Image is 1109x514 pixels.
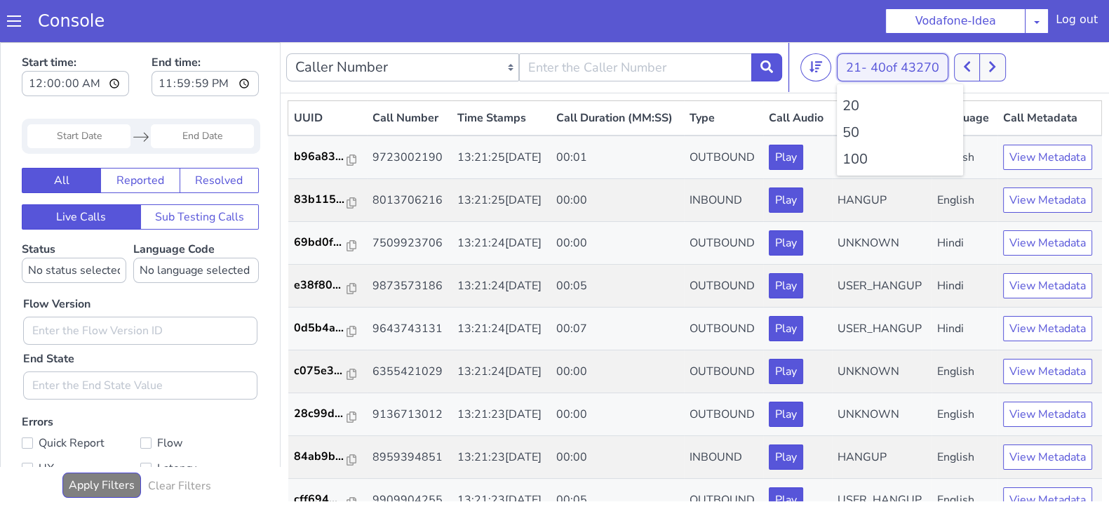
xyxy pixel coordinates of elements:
[140,391,259,411] label: Flow
[27,82,130,106] input: Start Date
[769,445,803,470] button: Play
[452,93,551,137] td: 13:21:25[DATE]
[452,137,551,180] td: 13:21:25[DATE]
[23,329,257,357] input: Enter the End State Value
[367,265,452,308] td: 9643743131
[294,235,361,251] a: e38f80...
[367,394,452,437] td: 8959394851
[832,265,932,308] td: USER_HANGUP
[932,351,997,394] td: English
[22,199,126,241] label: Status
[684,137,764,180] td: INBOUND
[551,137,684,180] td: 00:00
[452,180,551,223] td: 13:21:24[DATE]
[294,406,347,423] p: 84ab9b...
[148,437,211,451] h6: Clear Filters
[294,149,361,166] a: 83b115...
[452,265,551,308] td: 13:21:24[DATE]
[551,180,684,223] td: 00:00
[932,223,997,265] td: Hindi
[1003,360,1092,385] button: View Metadata
[684,59,764,94] th: Type
[551,308,684,351] td: 00:00
[22,126,101,151] button: All
[22,29,129,54] input: Start time:
[763,59,832,94] th: Call Audio
[684,394,764,437] td: INBOUND
[1003,317,1092,342] button: View Metadata
[932,93,997,137] td: English
[684,351,764,394] td: OUTBOUND
[367,93,452,137] td: 9723002190
[294,363,361,380] a: 28c99d...
[932,137,997,180] td: English
[22,391,140,411] label: Quick Report
[367,59,452,94] th: Call Number
[367,223,452,265] td: 9873573186
[22,216,126,241] select: Status
[769,274,803,299] button: Play
[832,180,932,223] td: UNKNOWN
[152,8,259,58] label: End time:
[1056,11,1098,34] div: Log out
[832,394,932,437] td: HANGUP
[294,406,361,423] a: 84ab9b...
[684,180,764,223] td: OUTBOUND
[932,59,997,94] th: Language
[932,437,997,480] td: English
[140,416,259,436] label: Latency
[1003,445,1092,470] button: View Metadata
[294,149,347,166] p: 83b115...
[294,449,347,466] p: cff694...
[842,80,957,101] li: 50
[1003,402,1092,428] button: View Metadata
[769,231,803,256] button: Play
[294,320,347,337] p: c075e3...
[294,277,361,294] a: 0d5b4a...
[23,275,257,303] input: Enter the Flow Version ID
[832,137,932,180] td: HANGUP
[1003,274,1092,299] button: View Metadata
[551,351,684,394] td: 00:00
[1003,188,1092,213] button: View Metadata
[932,265,997,308] td: Hindi
[288,59,367,94] th: UUID
[1003,103,1092,128] button: View Metadata
[152,29,259,54] input: End time:
[452,223,551,265] td: 13:21:24[DATE]
[294,320,361,337] a: c075e3...
[100,126,180,151] button: Reported
[551,93,684,137] td: 00:01
[932,180,997,223] td: Hindi
[294,192,347,209] p: 69bd0f...
[684,265,764,308] td: OUTBOUND
[769,402,803,428] button: Play
[133,199,259,241] label: Language Code
[367,180,452,223] td: 7509923706
[22,8,129,58] label: Start time:
[133,216,259,241] select: Language Code
[452,437,551,480] td: 13:21:23[DATE]
[1003,231,1092,256] button: View Metadata
[452,351,551,394] td: 13:21:23[DATE]
[151,82,254,106] input: End Date
[367,308,452,351] td: 6355421029
[837,11,948,39] button: 21- 40of 43270
[932,394,997,437] td: English
[367,137,452,180] td: 8013706216
[684,93,764,137] td: OUTBOUND
[684,308,764,351] td: OUTBOUND
[842,107,957,128] li: 100
[832,59,932,94] th: Status
[684,223,764,265] td: OUTBOUND
[452,394,551,437] td: 13:21:23[DATE]
[294,106,361,123] a: b96a83...
[21,11,121,31] a: Console
[367,351,452,394] td: 9136713012
[842,53,957,74] li: 20
[551,265,684,308] td: 00:07
[452,59,551,94] th: Time Stamps
[452,308,551,351] td: 13:21:24[DATE]
[832,437,932,480] td: USER_HANGUP
[294,277,347,294] p: 0d5b4a...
